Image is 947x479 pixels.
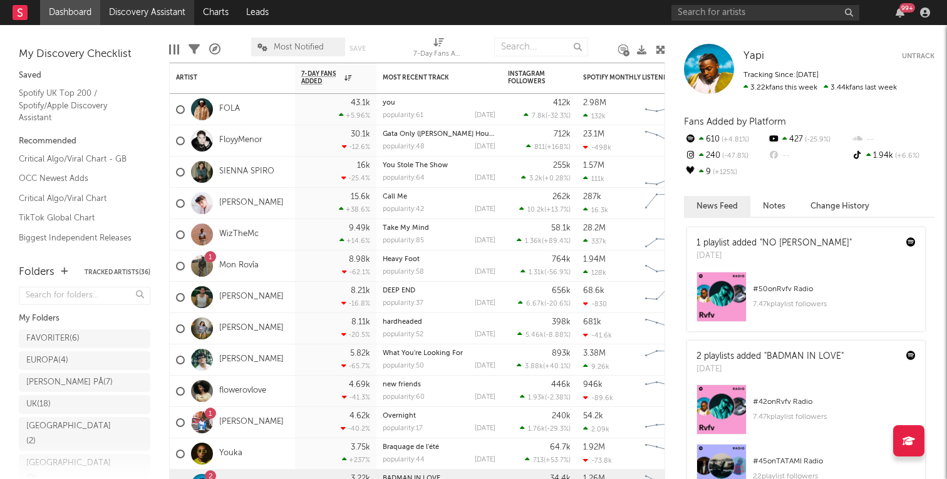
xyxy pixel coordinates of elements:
[743,84,897,91] span: 3.44k fans last week
[413,31,463,68] div: 7-Day Fans Added (7-Day Fans Added)
[552,412,571,420] div: 240k
[383,300,423,307] div: popularity: 37
[219,198,284,209] a: [PERSON_NAME]
[743,71,819,79] span: Tracking Since: [DATE]
[494,38,588,56] input: Search...
[583,269,606,277] div: 128k
[553,99,571,107] div: 412k
[554,130,571,138] div: 712k
[383,381,421,388] a: new friends
[767,148,851,164] div: --
[639,125,696,157] svg: Chart title
[896,8,904,18] button: 99+
[899,3,915,13] div: 99 +
[383,131,495,138] div: Gata Only (Karibu Afro House Remix) - Mixed
[383,444,495,451] div: Braquage de l'été
[753,282,916,297] div: # 50 on Rvfv Radio
[583,143,611,152] div: -498k
[583,112,606,120] div: 132k
[349,45,366,52] button: Save
[383,162,448,169] a: You Stole The Show
[583,74,677,81] div: Spotify Monthly Listeners
[19,417,150,451] a: [GEOGRAPHIC_DATA](2)
[547,394,569,401] span: -2.38 %
[551,381,571,389] div: 446k
[743,84,817,91] span: 3.22k fans this week
[720,136,749,143] span: +4.81 %
[26,353,68,368] div: EUROPA ( 4 )
[521,174,571,182] div: ( )
[743,50,764,63] a: Yapi
[750,196,798,217] button: Notes
[475,269,495,276] div: [DATE]
[19,287,150,305] input: Search for folders...
[383,143,425,150] div: popularity: 48
[517,237,571,245] div: ( )
[639,219,696,250] svg: Chart title
[219,354,284,365] a: [PERSON_NAME]
[583,331,612,339] div: -41.6k
[19,211,138,225] a: TikTok Global Chart
[753,409,916,425] div: 7.47k playlist followers
[19,47,150,62] div: My Discovery Checklist
[696,250,852,262] div: [DATE]
[351,318,370,326] div: 8.11k
[26,397,51,412] div: UK ( 18 )
[508,70,552,85] div: Instagram Followers
[519,205,571,214] div: ( )
[169,31,179,68] div: Edit Columns
[546,301,569,307] span: -20.6 %
[383,350,463,357] a: What You're Looking For
[383,256,420,263] a: Heavy Foot
[383,225,495,232] div: Take My Mind
[341,362,370,370] div: -65.7 %
[383,175,425,182] div: popularity: 64
[525,238,542,245] span: 1.36k
[583,193,601,201] div: 287k
[475,206,495,213] div: [DATE]
[902,50,934,63] button: Untrack
[553,162,571,170] div: 255k
[475,112,495,119] div: [DATE]
[583,237,606,245] div: 337k
[551,224,571,232] div: 58.1k
[357,162,370,170] div: 16k
[546,332,569,339] span: -8.88 %
[552,318,571,326] div: 398k
[696,237,852,250] div: 1 playlist added
[342,456,370,464] div: +237 %
[517,362,571,370] div: ( )
[383,193,495,200] div: Call Me
[583,206,608,214] div: 16.3k
[583,162,604,170] div: 1.57M
[583,412,603,420] div: 54.2k
[534,144,545,151] span: 811
[19,351,150,370] a: EUROPA(4)
[339,237,370,245] div: +14.6 %
[383,319,495,326] div: hardheaded
[475,237,495,244] div: [DATE]
[583,255,606,264] div: 1.94M
[383,425,423,432] div: popularity: 17
[753,394,916,409] div: # 42 on Rvfv Radio
[544,238,569,245] span: +89.4 %
[85,269,150,276] button: Tracked Artists(36)
[383,413,495,420] div: Overnight
[383,287,415,294] a: DEEP END
[350,349,370,358] div: 5.82k
[383,394,425,401] div: popularity: 60
[219,292,284,302] a: [PERSON_NAME]
[753,297,916,312] div: 7.47k playlist followers
[19,152,138,166] a: Critical Algo/Viral Chart - GB
[351,130,370,138] div: 30.1k
[520,393,571,401] div: ( )
[19,231,138,257] a: Biggest Independent Releases This Week
[528,426,545,433] span: 1.76k
[341,299,370,307] div: -16.8 %
[475,175,495,182] div: [DATE]
[696,350,844,363] div: 2 playlists added
[639,250,696,282] svg: Chart title
[639,344,696,376] svg: Chart title
[583,443,605,451] div: 1.92M
[684,164,767,180] div: 9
